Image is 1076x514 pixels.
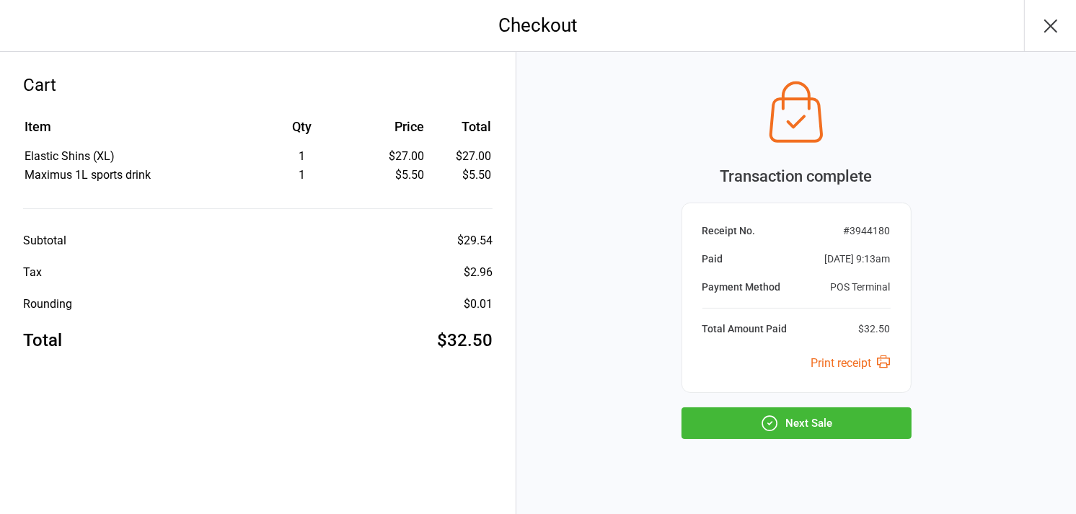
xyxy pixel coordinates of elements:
[245,117,358,146] th: Qty
[25,117,244,146] th: Item
[359,148,424,165] div: $27.00
[831,280,891,295] div: POS Terminal
[464,296,493,313] div: $0.01
[437,327,493,353] div: $32.50
[464,264,493,281] div: $2.96
[825,252,891,267] div: [DATE] 9:13am
[702,280,781,295] div: Payment Method
[702,252,723,267] div: Paid
[23,264,42,281] div: Tax
[682,407,912,439] button: Next Sale
[23,327,62,353] div: Total
[859,322,891,337] div: $32.50
[23,72,493,98] div: Cart
[702,223,756,239] div: Receipt No.
[682,164,912,188] div: Transaction complete
[457,232,493,249] div: $29.54
[430,117,491,146] th: Total
[23,232,66,249] div: Subtotal
[430,167,491,184] td: $5.50
[359,117,424,136] div: Price
[811,356,891,370] a: Print receipt
[23,296,72,313] div: Rounding
[702,322,788,337] div: Total Amount Paid
[25,168,151,182] span: Maximus 1L sports drink
[844,223,891,239] div: # 3944180
[245,148,358,165] div: 1
[245,167,358,184] div: 1
[25,149,115,163] span: Elastic Shins (XL)
[359,167,424,184] div: $5.50
[430,148,491,165] td: $27.00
